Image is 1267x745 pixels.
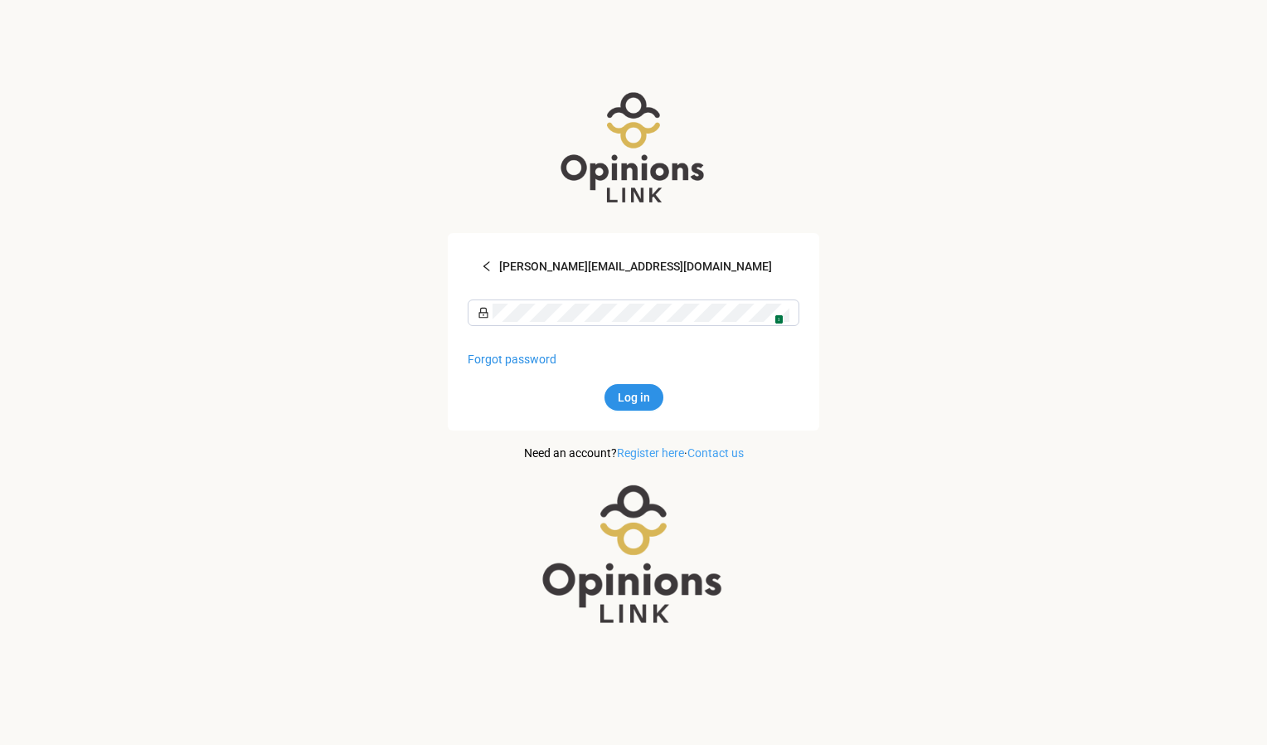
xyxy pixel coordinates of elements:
[478,307,489,319] span: lock
[501,90,766,207] img: Logo
[687,446,744,460] a: Contact us
[618,388,650,407] span: Log in
[468,431,799,462] div: Need an account? ·
[468,253,799,280] button: left[PERSON_NAME][EMAIL_ADDRESS][DOMAIN_NAME]
[499,257,772,275] span: [PERSON_NAME][EMAIL_ADDRESS][DOMAIN_NAME]
[767,307,780,320] img: npw-badge-icon.svg
[468,353,556,366] a: Forgot password
[774,314,784,324] span: 1
[617,446,684,460] a: Register here
[604,384,663,411] button: Log in
[481,261,493,272] span: left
